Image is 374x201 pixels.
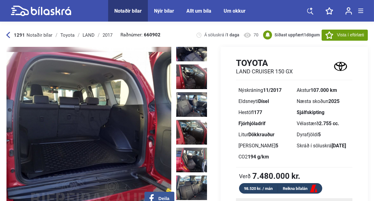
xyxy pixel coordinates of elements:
div: Litur [238,132,292,137]
div: [PERSON_NAME] [238,143,292,148]
b: 5 [275,143,278,149]
div: Akstur [297,88,350,93]
img: 1697196129_6025778778664312883_50822034166990990.jpg [176,175,207,200]
span: 70 [254,32,259,38]
a: Nýir bílar [154,8,174,14]
h2: LAND CRUISER 150 GX [236,68,293,75]
b: Dökkrauður [248,132,274,137]
b: [DATE] [331,143,346,149]
b: 107.000 km [311,87,337,93]
div: Dyrafjöldi [297,132,350,137]
a: Notaðir bílar [114,8,142,14]
a: Reikna bílalán [278,185,322,193]
b: 11/2017 [263,87,282,93]
b: Sjálfskipting [297,109,324,115]
button: Vista í eftirlæti [322,30,368,41]
h1: Toyota [236,58,293,68]
div: 2017 [103,33,112,38]
img: 1697196128_6105313653299195008_50822033382458395.jpg [176,148,207,172]
b: Dísel [258,98,269,104]
b: 2025 [328,98,339,104]
div: Næsta skoðun [297,99,350,104]
b: 1 daga [226,32,239,37]
span: Notaðir bílar [26,32,52,38]
b: 5 [318,132,321,137]
div: Skráð í söluskrá [297,143,350,148]
span: Á söluskrá í [204,32,239,38]
a: Allt um bíla [186,8,211,14]
div: CO2 [238,154,292,159]
div: 98.520 kr. / mán [239,185,278,192]
b: 194 g/km [248,154,269,160]
div: Hestöfl [238,110,292,115]
b: 2.755 cc. [319,121,339,126]
b: Síðast uppfært dögum [275,32,320,37]
b: 660902 [144,33,161,37]
div: LAND [83,33,95,38]
div: Toyota [60,33,75,38]
a: Um okkur [224,8,246,14]
span: Raðnúmer: [120,33,161,37]
img: 1697196130_8478702607510210936_50822034842967015.jpg [176,120,207,145]
b: 1291 [14,32,25,38]
b: 7.480.000 kr. [252,172,300,180]
div: Eldsneyti [238,99,292,104]
span: Vista í eftirlæti [337,32,364,38]
b: Fjórhjóladrif [238,121,266,126]
div: Vélastærð [297,121,350,126]
img: logo Toyota LAND CRUISER 150 GX [328,58,352,75]
img: 1697196130_5773020288688211494_50822035468565617.jpg [176,64,207,89]
img: user-login.svg [345,7,352,15]
span: 1 [304,32,307,37]
b: 177 [254,109,262,115]
img: 1697196136_6758597268619330848_50822040893371312.jpg [176,37,207,61]
div: Nýskráning [238,88,292,93]
span: Verð [239,173,251,179]
img: 1697196131_3244613875480846325_50822036059507923.jpg [176,92,207,117]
